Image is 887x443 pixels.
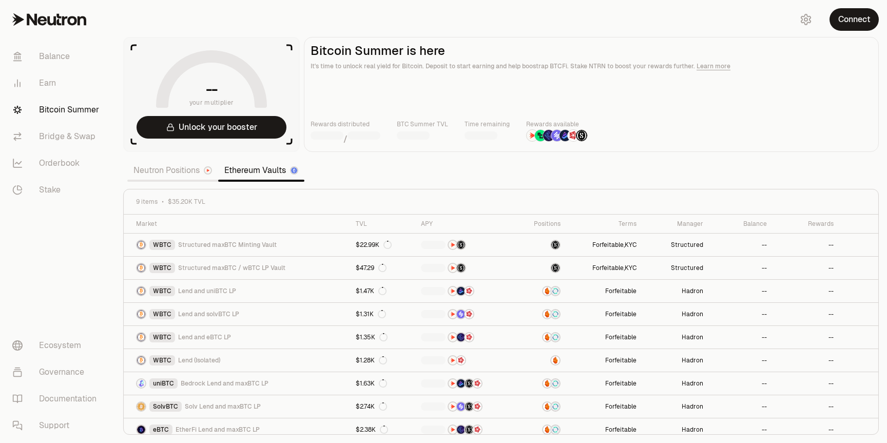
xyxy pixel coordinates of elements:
[149,378,178,389] div: uniBTC
[514,303,567,325] a: AmberSupervault
[514,349,567,372] a: Amber
[350,395,415,418] a: $2.74K
[4,386,111,412] a: Documentation
[514,234,567,256] a: maxBTC
[773,395,839,418] a: --
[643,257,710,279] a: Structured
[514,257,567,279] a: maxBTC
[136,220,343,228] div: Market
[514,372,567,395] a: AmberSupervault
[137,116,286,139] button: Unlock your booster
[356,356,387,364] div: $1.28K
[124,418,350,441] a: eBTC LogoeBTCEtherFi Lend and maxBTC LP
[592,264,624,272] button: Forfeitable
[421,240,508,250] button: NTRNStructured Points
[4,177,111,203] a: Stake
[543,379,551,388] img: Amber
[473,379,481,388] img: Mars Fragments
[643,372,710,395] a: Hadron
[605,402,637,411] button: Forfeitable
[178,333,231,341] span: Lend and eBTC LP
[4,412,111,439] a: Support
[551,426,560,434] img: Supervault
[543,287,551,295] img: Amber
[291,167,297,174] img: Ethereum Logo
[643,303,710,325] a: Hadron
[457,402,465,411] img: Solv Points
[830,8,879,31] button: Connect
[421,263,508,273] button: NTRNStructured Points
[514,418,567,441] a: AmberSupervault
[415,349,514,372] a: NTRNMars Fragments
[350,280,415,302] a: $1.47K
[773,349,839,372] a: --
[205,167,211,174] img: Neutron Logo
[415,257,514,279] a: NTRNStructured Points
[520,309,561,319] button: AmberSupervault
[643,349,710,372] a: Hadron
[567,372,643,395] a: Forfeitable
[415,280,514,302] a: NTRNBedrock DiamondsMars Fragments
[520,263,561,273] button: maxBTC
[421,401,508,412] button: NTRNSolv PointsStructured PointsMars Fragments
[124,395,350,418] a: SolvBTC LogoSolvBTCSolv Lend and maxBTC LP
[520,401,561,412] button: AmberSupervault
[181,379,268,388] span: Bedrock Lend and maxBTC LP
[415,326,514,349] a: NTRNEtherFi PointsMars Fragments
[421,332,508,342] button: NTRNEtherFi PointsMars Fragments
[465,310,473,318] img: Mars Fragments
[124,257,350,279] a: WBTC LogoWBTCStructured maxBTC / wBTC LP Vault
[137,287,145,295] img: WBTC Logo
[189,98,234,108] span: your multiplier
[415,418,514,441] a: NTRNEtherFi PointsStructured PointsMars Fragments
[421,220,508,228] div: APY
[149,309,175,319] div: WBTC
[551,379,560,388] img: Supervault
[311,44,872,58] h2: Bitcoin Summer is here
[567,395,643,418] a: Forfeitable
[124,349,350,372] a: WBTC LogoWBTCLend (Isolated)
[773,326,839,349] a: --
[350,234,415,256] a: $22.99K
[592,241,624,249] button: Forfeitable
[449,426,457,434] img: NTRN
[551,241,560,249] img: maxBTC
[543,310,551,318] img: Amber
[709,372,773,395] a: --
[178,310,239,318] span: Lend and solvBTC LP
[773,280,839,302] a: --
[643,280,710,302] a: Hadron
[356,379,387,388] div: $1.63K
[465,379,473,388] img: Structured Points
[124,303,350,325] a: WBTC LogoWBTCLend and solvBTC LP
[397,119,448,129] p: BTC Summer TVL
[567,280,643,302] a: Forfeitable
[543,130,554,141] img: EtherFi Points
[4,150,111,177] a: Orderbook
[178,287,236,295] span: Lend and uniBTC LP
[137,356,145,364] img: WBTC Logo
[567,234,643,256] a: Forfeitable,KYC
[625,264,637,272] button: KYC
[514,326,567,349] a: AmberSupervault
[709,395,773,418] a: --
[4,332,111,359] a: Ecosystem
[543,402,551,411] img: Amber
[421,286,508,296] button: NTRNBedrock DiamondsMars Fragments
[605,379,637,388] button: Forfeitable
[149,425,172,435] div: eBTC
[457,241,465,249] img: Structured Points
[356,426,388,434] div: $2.38K
[520,220,561,228] div: Positions
[605,356,637,364] button: Forfeitable
[178,356,220,364] span: Lend (Isolated)
[178,241,277,249] span: Structured maxBTC Minting Vault
[576,130,587,141] img: Structured Points
[350,257,415,279] a: $47.29
[773,303,839,325] a: --
[526,119,588,129] p: Rewards available
[709,349,773,372] a: --
[551,310,560,318] img: Supervault
[4,70,111,97] a: Earn
[535,130,546,141] img: Lombard Lux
